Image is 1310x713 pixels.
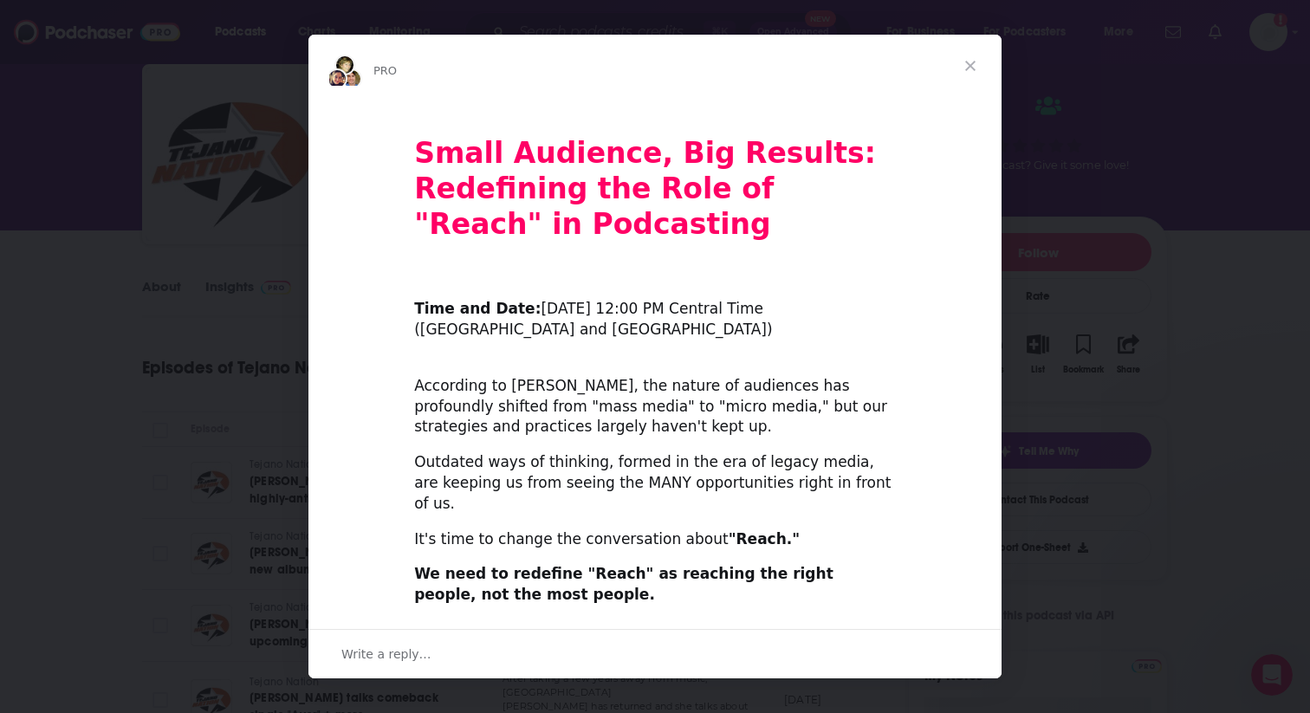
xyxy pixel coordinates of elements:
[414,565,833,603] b: We need to redefine "Reach" as reaching the right people, not the most people.
[373,64,397,77] span: PRO
[341,68,362,89] img: Dave avatar
[327,68,347,89] img: Sydney avatar
[414,355,896,438] div: According to [PERSON_NAME], the nature of audiences has profoundly shifted from "mass media" to "...
[414,279,896,340] div: ​ [DATE] 12:00 PM Central Time ([GEOGRAPHIC_DATA] and [GEOGRAPHIC_DATA])
[414,300,541,317] b: Time and Date:
[308,629,1002,678] div: Open conversation and reply
[414,529,896,550] div: It's time to change the conversation about
[939,35,1002,97] span: Close
[334,55,355,75] img: Barbara avatar
[414,136,876,241] b: Small Audience, Big Results: Redefining the Role of "Reach" in Podcasting
[729,530,800,548] b: "Reach."
[341,643,431,665] span: Write a reply…
[414,452,896,514] div: Outdated ways of thinking, formed in the era of legacy media, are keeping us from seeing the MANY...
